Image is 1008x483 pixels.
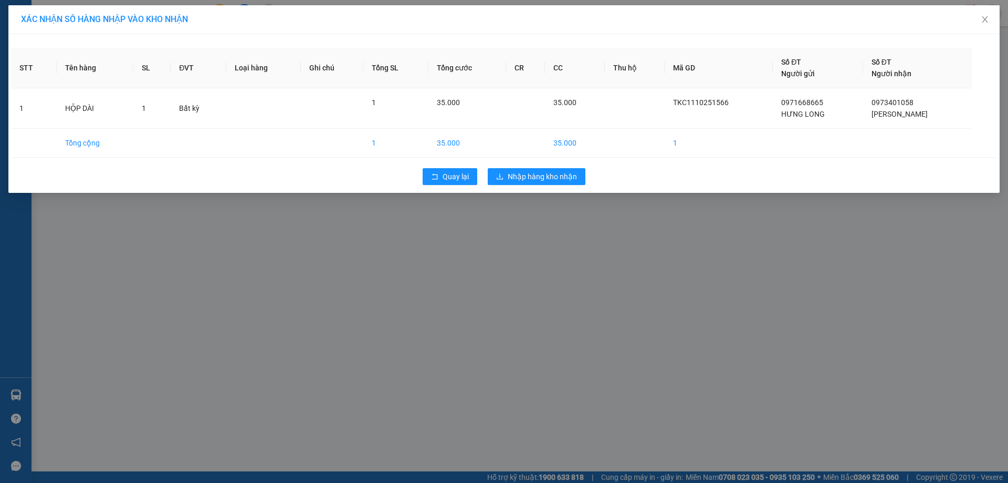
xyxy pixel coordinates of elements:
th: Thu hộ [605,48,665,88]
span: Nhập hàng kho nhận [508,171,577,182]
td: 35.000 [428,129,506,158]
th: Tổng cước [428,48,506,88]
button: Close [970,5,1000,35]
span: Người gửi [781,69,815,78]
th: Loại hàng [226,48,301,88]
span: [PERSON_NAME] [871,110,928,118]
span: Số ĐT [781,58,801,66]
td: 1 [665,129,773,158]
span: Số ĐT [871,58,891,66]
button: rollbackQuay lại [423,168,477,185]
span: 0973401058 [871,98,913,107]
td: 1 [11,88,57,129]
span: close [981,15,989,24]
th: Mã GD [665,48,773,88]
td: 35.000 [545,129,604,158]
th: ĐVT [171,48,226,88]
span: Người nhận [871,69,911,78]
span: 35.000 [553,98,576,107]
span: 1 [372,98,376,107]
td: 1 [363,129,428,158]
span: rollback [431,173,438,181]
th: Ghi chú [301,48,363,88]
span: TKC1110251566 [673,98,729,107]
button: downloadNhập hàng kho nhận [488,168,585,185]
span: 0971668665 [781,98,823,107]
td: HỘP DÀI [57,88,133,129]
th: SL [133,48,171,88]
span: XÁC NHẬN SỐ HÀNG NHẬP VÀO KHO NHẬN [21,14,188,24]
td: Tổng cộng [57,129,133,158]
b: GỬI : [PERSON_NAME][GEOGRAPHIC_DATA] [13,76,161,111]
li: 271 - [PERSON_NAME] Tự [PERSON_NAME][GEOGRAPHIC_DATA] - [GEOGRAPHIC_DATA][PERSON_NAME] [98,26,439,52]
span: HƯNG LONG [781,110,825,118]
span: Quay lại [443,171,469,182]
span: 35.000 [437,98,460,107]
th: STT [11,48,57,88]
td: Bất kỳ [171,88,226,129]
span: 1 [142,104,146,112]
th: Tên hàng [57,48,133,88]
span: download [496,173,503,181]
th: Tổng SL [363,48,428,88]
th: CR [506,48,545,88]
th: CC [545,48,604,88]
img: logo.jpg [13,13,92,66]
